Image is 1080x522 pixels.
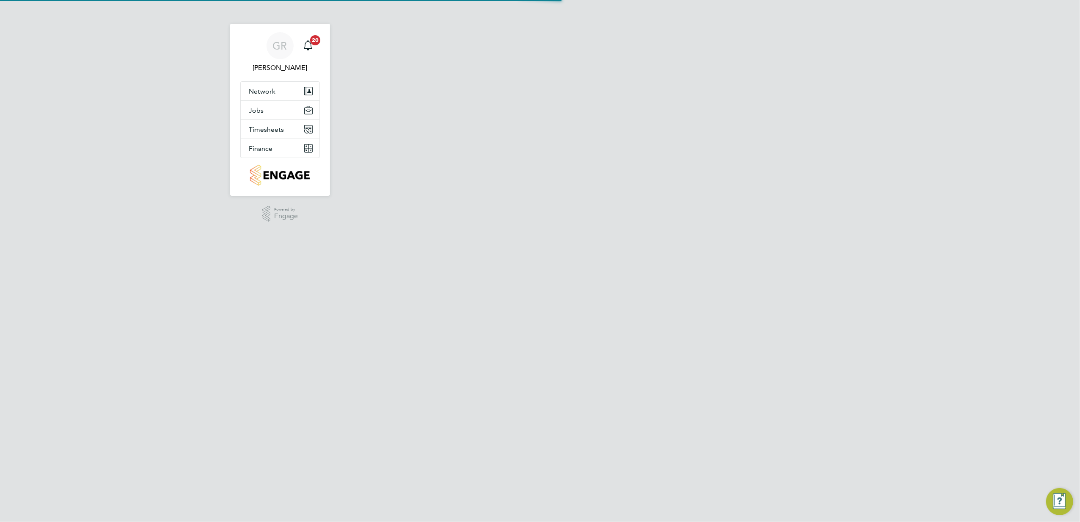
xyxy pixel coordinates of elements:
span: Powered by [274,206,298,213]
button: Network [241,82,319,100]
button: Engage Resource Center [1046,488,1073,515]
a: 20 [300,32,317,59]
button: Finance [241,139,319,158]
span: Engage [274,213,298,220]
span: Grace Rowley [240,63,320,73]
span: Finance [249,144,273,153]
a: Powered byEngage [262,206,298,222]
button: Jobs [241,101,319,119]
span: Jobs [249,106,264,114]
span: GR [273,40,287,51]
a: Go to home page [240,165,320,186]
span: Network [249,87,276,95]
span: 20 [310,35,320,45]
button: Timesheets [241,120,319,139]
img: countryside-properties-logo-retina.png [250,165,310,186]
a: GR[PERSON_NAME] [240,32,320,73]
nav: Main navigation [230,24,330,196]
span: Timesheets [249,125,284,133]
